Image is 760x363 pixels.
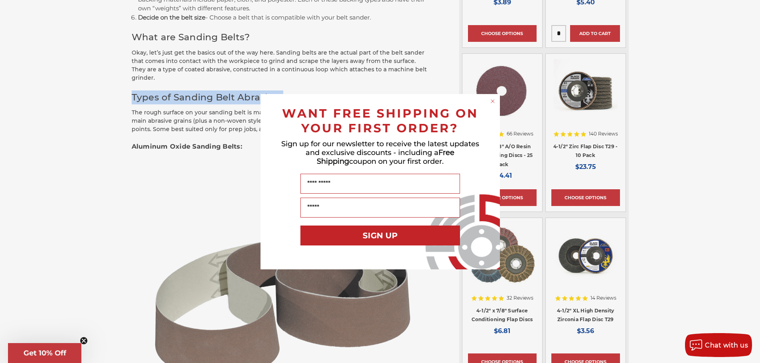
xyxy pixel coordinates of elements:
[281,139,479,166] span: Sign up for our newsletter to receive the latest updates and exclusive discounts - including a co...
[489,97,497,105] button: Close dialog
[705,341,748,349] span: Chat with us
[685,333,752,357] button: Chat with us
[317,148,455,166] span: Free Shipping
[300,226,460,245] button: SIGN UP
[282,106,478,135] span: WANT FREE SHIPPING ON YOUR FIRST ORDER?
